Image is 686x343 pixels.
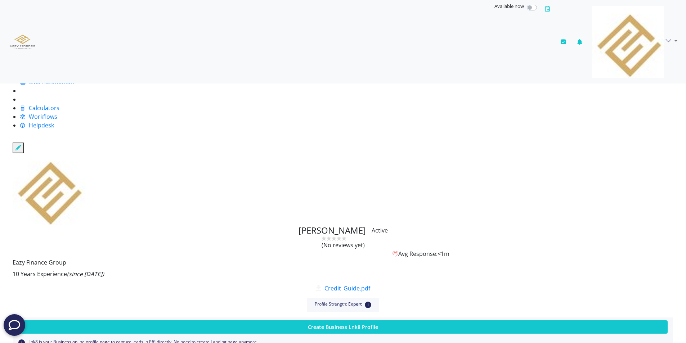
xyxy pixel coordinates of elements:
[398,249,438,258] span: Avg Response:
[494,3,524,9] span: Available now
[20,78,74,86] a: SMS Automation
[592,6,664,78] img: 49187a44-fa0b-426e-8b0a-f4c2f363f515-638796846315345650.png
[372,226,388,234] span: Active
[20,121,54,129] a: Helpdesk
[20,104,59,112] a: Calculators
[29,104,59,112] span: Calculators
[29,121,54,129] span: Helpdesk
[67,270,104,278] i: (since [DATE])
[6,33,39,50] img: 9c575a34-6176-4963-9dee-5795ec3cd3a2-638690592849900143.png
[13,258,66,267] label: Eazy Finance Group
[348,302,362,307] b: Expert
[20,113,57,121] a: Workflows
[13,270,673,278] p: 10 Years Experience
[299,225,366,236] h4: [PERSON_NAME]
[316,284,370,292] a: Credit_Guide.pdf
[314,302,372,308] p: Profile Strength:
[322,241,365,249] span: (No reviews yet)
[438,249,449,258] span: <1m
[18,320,668,334] button: Create Business Lnk8 Profile
[29,113,57,121] span: Workflows
[365,302,371,308] small: i
[13,153,85,225] img: 49187a44-fa0b-426e-8b0a-f4c2f363f515-638796846315345650.png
